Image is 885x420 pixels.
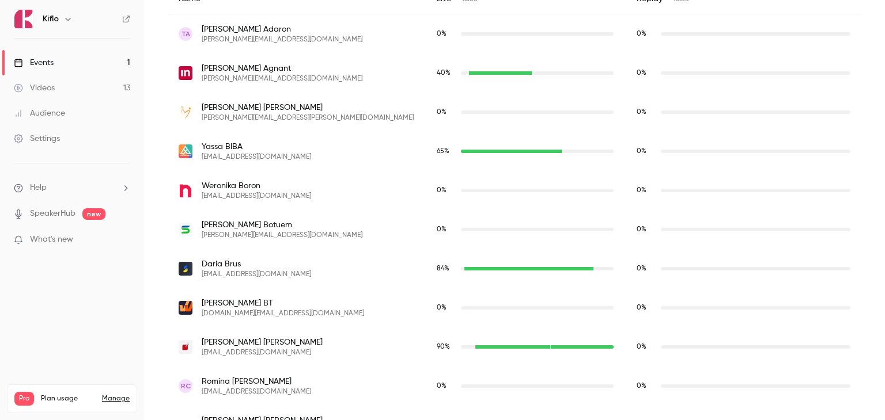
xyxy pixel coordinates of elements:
[437,187,447,194] span: 0 %
[202,387,311,396] span: [EMAIL_ADDRESS][DOMAIN_NAME]
[437,226,447,233] span: 0 %
[437,148,449,155] span: 65 %
[30,234,73,246] span: What's new
[637,303,655,313] span: Replay watch time
[167,93,862,132] div: laurine.beck@mirabelle.fr
[202,180,311,192] span: Weronika Boron
[179,184,192,197] img: neople.io
[637,109,646,116] span: 0 %
[181,29,190,39] span: TA
[637,68,655,78] span: Replay watch time
[202,297,364,309] span: [PERSON_NAME] BT
[202,152,311,162] span: [EMAIL_ADDRESS][DOMAIN_NAME]
[437,30,447,37] span: 0 %
[202,337,323,348] span: [PERSON_NAME] [PERSON_NAME]
[202,348,323,357] span: [EMAIL_ADDRESS][DOMAIN_NAME]
[637,148,646,155] span: 0 %
[637,30,646,37] span: 0 %
[202,74,362,83] span: [PERSON_NAME][EMAIL_ADDRESS][DOMAIN_NAME]
[202,24,362,35] span: [PERSON_NAME] Adaron
[167,54,862,93] div: r.agnant@intershop.de
[179,340,192,354] img: fluidattacks.com
[437,381,455,391] span: Live watch time
[437,343,450,350] span: 90 %
[14,57,54,68] div: Events
[179,105,192,119] img: mirabelle.fr
[167,14,862,54] div: trishia.adaron@globaltranscoict.com
[437,265,449,272] span: 84 %
[202,376,311,387] span: Romina [PERSON_NAME]
[179,262,192,276] img: spendbase.co
[167,210,862,249] div: renato.botuem@secpod.com
[437,342,455,352] span: Live watch time
[116,235,130,245] iframe: Noticeable Trigger
[14,82,55,94] div: Videos
[637,342,655,352] span: Replay watch time
[181,381,191,391] span: RC
[637,29,655,39] span: Replay watch time
[202,309,364,318] span: [DOMAIN_NAME][EMAIL_ADDRESS][DOMAIN_NAME]
[167,249,862,288] div: daria.brus@spendbase.co
[437,68,455,78] span: Live watch time
[637,265,646,272] span: 0 %
[637,224,655,235] span: Replay watch time
[202,219,362,231] span: [PERSON_NAME] Botuem
[437,185,455,196] span: Live watch time
[202,270,311,279] span: [EMAIL_ADDRESS][DOMAIN_NAME]
[437,107,455,117] span: Live watch time
[43,13,59,25] h6: Kiflo
[41,394,95,403] span: Plan usage
[637,381,655,391] span: Replay watch time
[202,192,311,201] span: [EMAIL_ADDRESS][DOMAIN_NAME]
[637,185,655,196] span: Replay watch time
[167,132,862,171] div: yassa.biba@arenametrix.com
[202,113,414,123] span: [PERSON_NAME][EMAIL_ADDRESS][PERSON_NAME][DOMAIN_NAME]
[637,107,655,117] span: Replay watch time
[202,102,414,113] span: [PERSON_NAME] [PERSON_NAME]
[437,224,455,235] span: Live watch time
[637,146,655,156] span: Replay watch time
[82,208,105,220] span: new
[437,70,451,77] span: 40 %
[202,35,362,44] span: [PERSON_NAME][EMAIL_ADDRESS][DOMAIN_NAME]
[202,141,311,152] span: Yassa BIBA
[167,366,862,406] div: rcardenas@numia.co
[30,208,75,220] a: SpeakerHub
[637,187,646,194] span: 0 %
[437,304,447,311] span: 0 %
[437,146,455,156] span: Live watch time
[437,303,455,313] span: Live watch time
[14,392,34,406] span: Pro
[637,70,646,77] span: 0 %
[167,171,862,210] div: wero@neople.io
[167,327,862,366] div: vbustamante@fluidattacks.com
[202,63,362,74] span: [PERSON_NAME] Agnant
[30,182,47,194] span: Help
[14,108,65,119] div: Audience
[437,383,447,390] span: 0 %
[637,304,646,311] span: 0 %
[637,343,646,350] span: 0 %
[167,288,862,327] div: srihari.bt@whatfix.com
[637,226,646,233] span: 0 %
[179,301,192,315] img: whatfix.com
[637,264,655,274] span: Replay watch time
[637,383,646,390] span: 0 %
[14,182,130,194] li: help-dropdown-opener
[179,144,192,158] img: arenametrix.com
[437,29,455,39] span: Live watch time
[437,264,455,274] span: Live watch time
[14,133,60,144] div: Settings
[14,10,33,28] img: Kiflo
[179,223,192,236] img: secpod.com
[202,231,362,240] span: [PERSON_NAME][EMAIL_ADDRESS][DOMAIN_NAME]
[102,394,130,403] a: Manage
[202,258,311,270] span: Daria Brus
[437,109,447,116] span: 0 %
[179,66,192,80] img: intershop.de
